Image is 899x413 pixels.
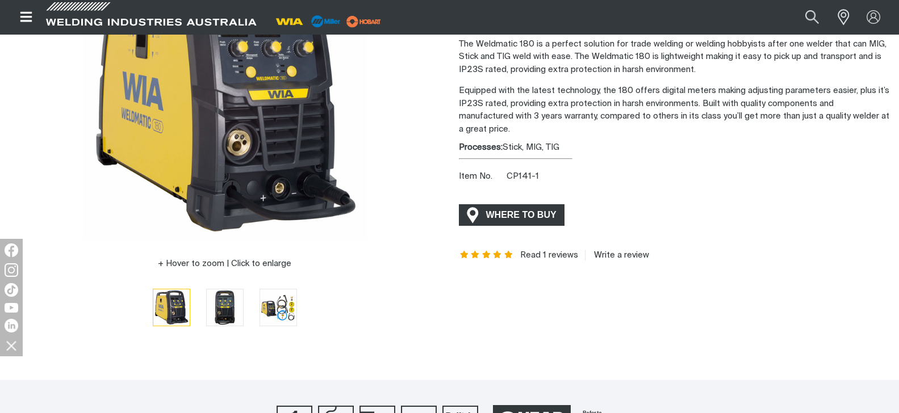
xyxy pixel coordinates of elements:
strong: Processes: [459,143,503,151]
span: CP141-1 [507,172,539,180]
input: Product name or item number... [779,5,831,30]
img: Facebook [5,243,18,257]
span: Item No. [459,170,505,183]
button: Search products [793,5,831,30]
span: Rating: 5 [459,251,515,259]
img: Weldmatic 180 [153,289,190,326]
button: Go to slide 1 [153,289,190,326]
img: TikTok [5,283,18,297]
a: Write a review [585,250,649,260]
button: Go to slide 3 [260,289,297,326]
a: miller [343,17,384,26]
img: miller [343,13,384,30]
img: Weldmatic 180 [207,289,243,326]
img: YouTube [5,303,18,313]
a: Read 1 reviews [520,250,578,260]
p: Equipped with the latest technology, the 180 offers digital meters making adjusting parameters ea... [459,85,890,136]
img: hide socials [2,336,21,355]
p: The Weldmatic 180 is a perfect solution for trade welding or welding hobbyists after one welder t... [459,38,890,77]
button: Go to slide 2 [206,289,244,326]
img: Instagram [5,263,18,277]
img: LinkedIn [5,319,18,332]
span: WHERE TO BUY [479,206,564,224]
img: Weldmatic 180 [260,289,296,326]
button: Hover to zoom | Click to enlarge [151,257,298,271]
div: Stick, MIG, TIG [459,141,890,154]
a: WHERE TO BUY [459,204,565,225]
